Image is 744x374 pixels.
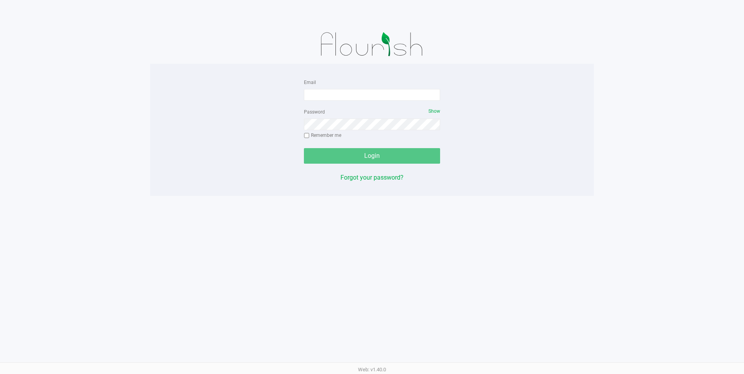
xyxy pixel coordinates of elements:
span: Show [428,108,440,114]
label: Remember me [304,132,341,139]
label: Password [304,108,325,115]
button: Forgot your password? [340,173,404,182]
input: Remember me [304,133,309,138]
label: Email [304,79,316,86]
span: Web: v1.40.0 [358,367,386,372]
